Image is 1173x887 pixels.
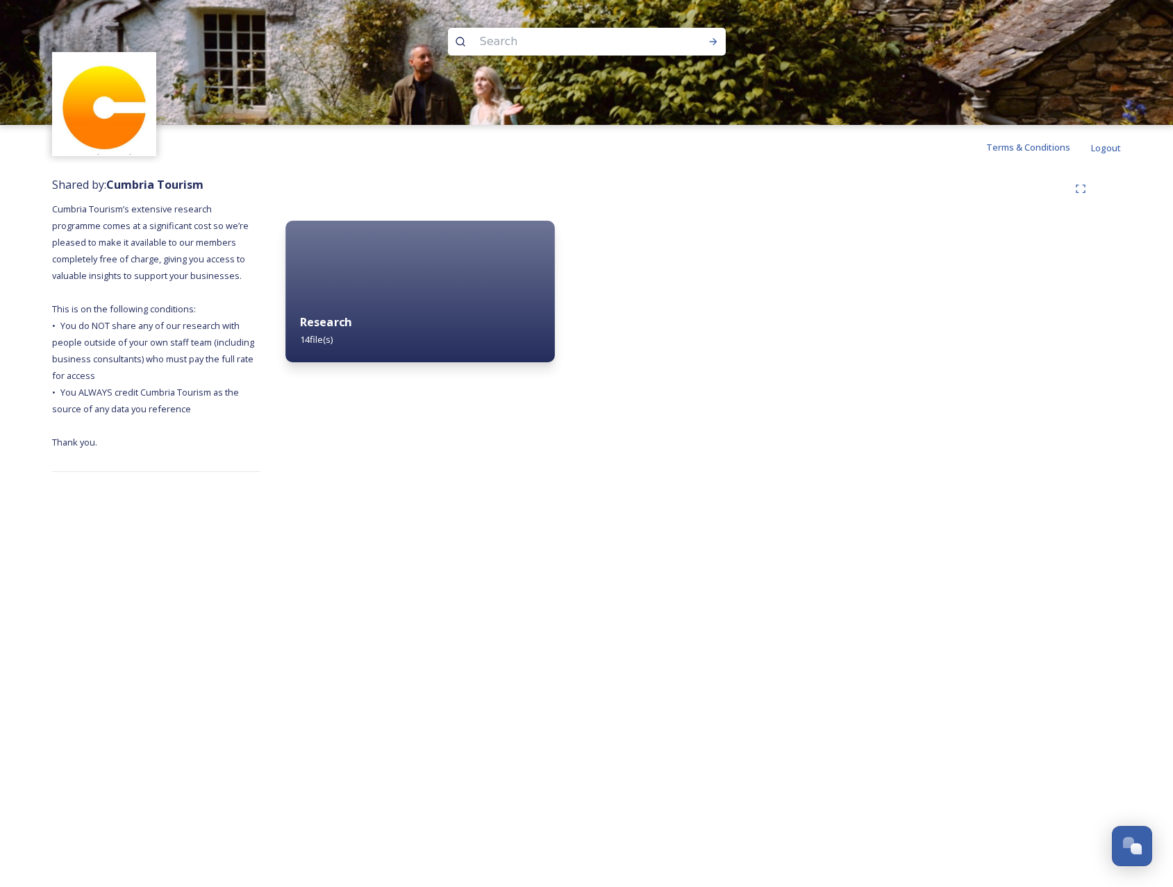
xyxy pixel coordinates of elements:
span: 14 file(s) [300,333,333,346]
a: Terms & Conditions [986,139,1091,155]
strong: Research [300,314,351,330]
input: Search [473,26,663,57]
button: Open Chat [1112,826,1152,866]
img: images.jpg [54,54,155,155]
strong: Cumbria Tourism [106,177,203,192]
span: Terms & Conditions [986,141,1070,153]
span: Shared by: [52,177,203,192]
span: Cumbria Tourism’s extensive research programme comes at a significant cost so we’re pleased to ma... [52,203,256,448]
span: Logout [1091,142,1121,154]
